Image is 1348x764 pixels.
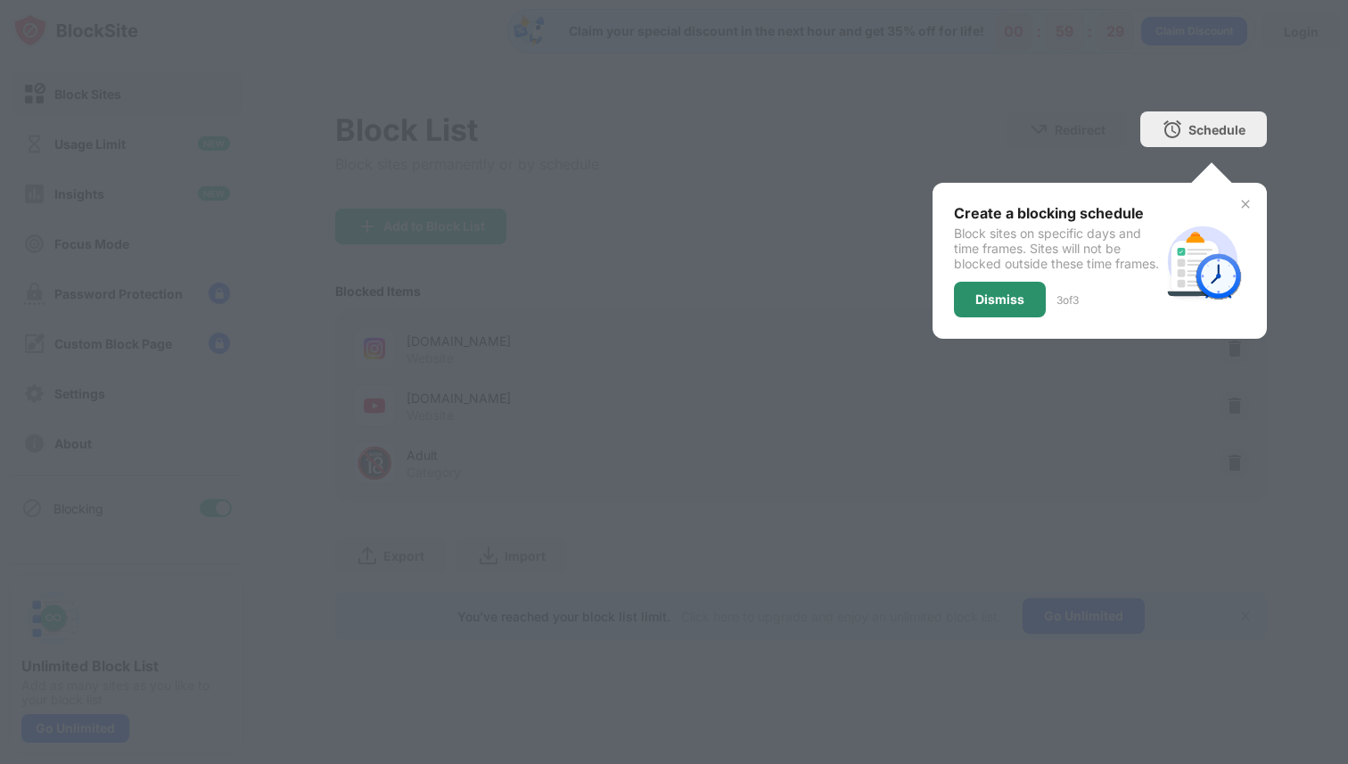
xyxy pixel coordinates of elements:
div: 3 of 3 [1056,293,1079,307]
img: schedule.svg [1160,218,1245,304]
div: Schedule [1188,122,1245,137]
div: Create a blocking schedule [954,204,1160,222]
img: x-button.svg [1238,197,1253,211]
div: Dismiss [975,292,1024,307]
div: Block sites on specific days and time frames. Sites will not be blocked outside these time frames. [954,226,1160,271]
